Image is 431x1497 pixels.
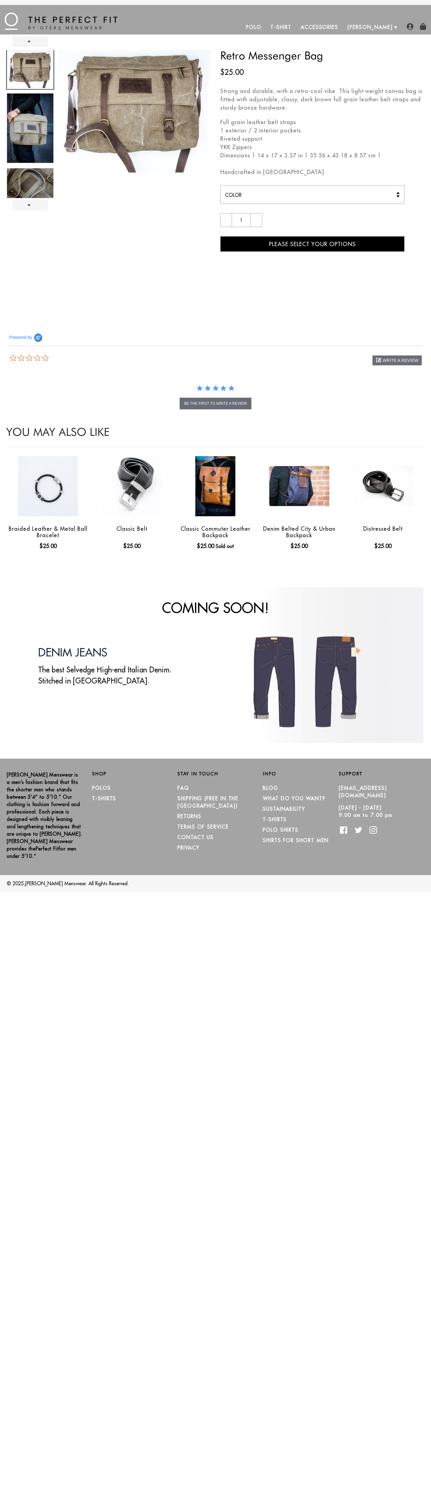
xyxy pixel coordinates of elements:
[6,599,425,616] h1: Coming Soon!
[12,200,48,210] a: Next
[220,87,425,112] p: Strong and durable, with a retro-cool vibe. This light-weight canvas bag is fitted with adjustabl...
[6,167,54,201] a: full grain adjustable straps
[339,785,387,798] a: [EMAIL_ADDRESS][DOMAIN_NAME]
[216,543,234,549] span: Sold out
[339,771,424,777] h2: Support
[259,466,340,506] a: stylish urban backpack
[220,67,244,78] ins: $25.00
[263,806,305,812] a: Sustainability
[38,647,181,658] h3: DENIM JEANS
[177,824,229,830] a: TERMS OF SERVICE
[263,816,287,822] a: T-Shirts
[177,785,189,791] a: FAQ
[177,834,214,840] a: CONTACT US
[374,542,392,550] ins: $25.00
[420,23,426,30] img: shopping-bag-icon.png
[220,50,425,61] h3: Retro Messenger Bag
[296,20,343,34] a: Accessories
[7,51,53,88] img: canvas messenger bag
[242,20,266,34] a: Polo
[91,456,172,516] a: otero menswear classic black leather belt
[220,151,425,160] li: Dimensions | 14 x 17 x 3.37 in | 35.56 x 43.18 x 8.57 cm |
[116,525,147,532] a: Classic Belt
[6,92,54,165] a: otero olive messenger bag
[177,795,238,809] a: SHIPPING (Free in the [GEOGRAPHIC_DATA])
[220,135,425,143] li: Riveted support
[220,118,425,126] li: Full grain leather belt straps
[197,542,214,550] ins: $25.00
[220,168,425,176] p: Handcrafted in [GEOGRAPHIC_DATA].
[269,241,356,248] span: Please Select Your Options
[263,827,299,833] a: Polo Shirts
[92,785,111,791] a: Polos
[177,813,201,819] a: RETURNS
[102,456,162,516] img: otero menswear classic black leather belt
[343,20,397,34] a: [PERSON_NAME]
[5,13,117,30] img: The Perfect Fit - by Otero Menswear - Logo
[383,358,418,363] span: write a review
[339,804,415,819] p: [DATE] - [DATE] 9:00 am to 7:00 pm
[6,426,425,437] h2: You May Also like
[372,355,422,365] div: write a review
[177,845,199,851] a: PRIVACY
[6,49,54,90] a: canvas messenger bag
[266,20,296,34] a: T-Shirt
[18,456,78,516] img: black braided leather bracelet
[181,525,250,539] a: Classic Commuter Leather Backpack
[92,771,168,777] h2: Shop
[291,542,308,550] ins: $25.00
[7,880,424,887] p: © 2025, . All Rights Reserved.
[9,525,87,539] a: Braided Leather & Metal Ball Bracelet
[407,23,413,30] img: user-account-icon.png
[263,785,278,791] a: Blog
[57,50,211,172] img: canvas messenger bag
[343,466,423,506] a: otero menswear distressed leather belt
[123,542,140,550] ins: $25.00
[175,456,256,516] a: leather backpack
[195,456,235,516] img: leather backpack
[36,846,59,852] strong: Perfect Fit
[263,771,339,777] h2: Info
[92,795,116,801] a: T-Shirts
[39,542,57,550] ins: $25.00
[7,771,83,860] p: [PERSON_NAME] Menswear is a men’s fashion brand that fits the shorter man who stands between 5’4”...
[363,525,403,532] a: Distressed Belt
[9,335,32,340] span: Powered by
[220,236,405,252] button: Please Select Your Options
[220,143,425,151] li: YKK Zippers
[263,837,329,843] a: Shirts for Short Men
[177,771,254,777] h2: Stay in Touch
[263,795,325,801] a: What Do You Want?
[7,168,53,199] img: full grain adjustable straps
[180,398,251,409] button: be the first to write a review
[38,664,181,686] p: The best Selvedge High-end Italian Denim. Stitched in [GEOGRAPHIC_DATA].
[220,126,425,135] li: 1 exterior / 2 interior pockets
[25,880,86,886] a: [PERSON_NAME] Menswear
[263,525,335,539] a: Denim Belted City & Urban Backpack
[8,456,88,516] a: black braided leather bracelet
[12,36,48,47] a: Prev
[269,466,329,506] img: stylish urban backpack
[353,466,413,506] img: otero menswear distressed leather belt
[7,94,53,163] img: otero olive messenger bag
[214,587,424,744] img: Layer_31_1024x1024.png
